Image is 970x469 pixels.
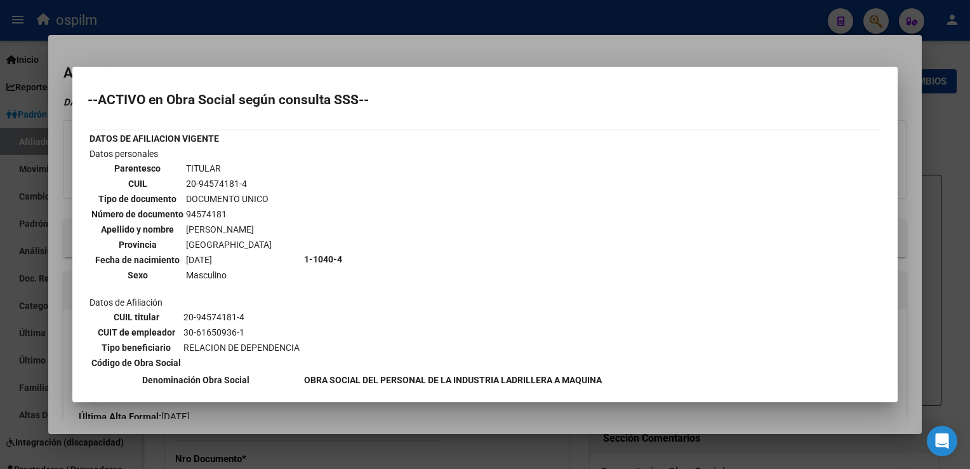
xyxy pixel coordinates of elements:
[90,133,219,144] b: DATOS DE AFILIACION VIGENTE
[91,356,182,370] th: Código de Obra Social
[304,375,602,385] b: OBRA SOCIAL DEL PERSONAL DE LA INDUSTRIA LADRILLERA A MAQUINA
[927,426,957,456] div: Open Intercom Messenger
[91,268,184,282] th: Sexo
[185,207,272,221] td: 94574181
[91,310,182,324] th: CUIL titular
[91,177,184,191] th: CUIL
[89,147,302,372] td: Datos personales Datos de Afiliación
[91,161,184,175] th: Parentesco
[91,341,182,355] th: Tipo beneficiario
[183,341,300,355] td: RELACION DE DEPENDENCIA
[185,253,272,267] td: [DATE]
[91,238,184,252] th: Provincia
[88,93,882,106] h2: --ACTIVO en Obra Social según consulta SSS--
[183,310,300,324] td: 20-94574181-4
[185,192,272,206] td: DOCUMENTO UNICO
[185,238,272,252] td: [GEOGRAPHIC_DATA]
[185,222,272,236] td: [PERSON_NAME]
[89,373,302,387] th: Denominación Obra Social
[91,192,184,206] th: Tipo de documento
[91,253,184,267] th: Fecha de nacimiento
[183,325,300,339] td: 30-61650936-1
[91,325,182,339] th: CUIT de empleador
[185,177,272,191] td: 20-94574181-4
[185,268,272,282] td: Masculino
[91,222,184,236] th: Apellido y nombre
[91,207,184,221] th: Número de documento
[185,161,272,175] td: TITULAR
[304,254,342,264] b: 1-1040-4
